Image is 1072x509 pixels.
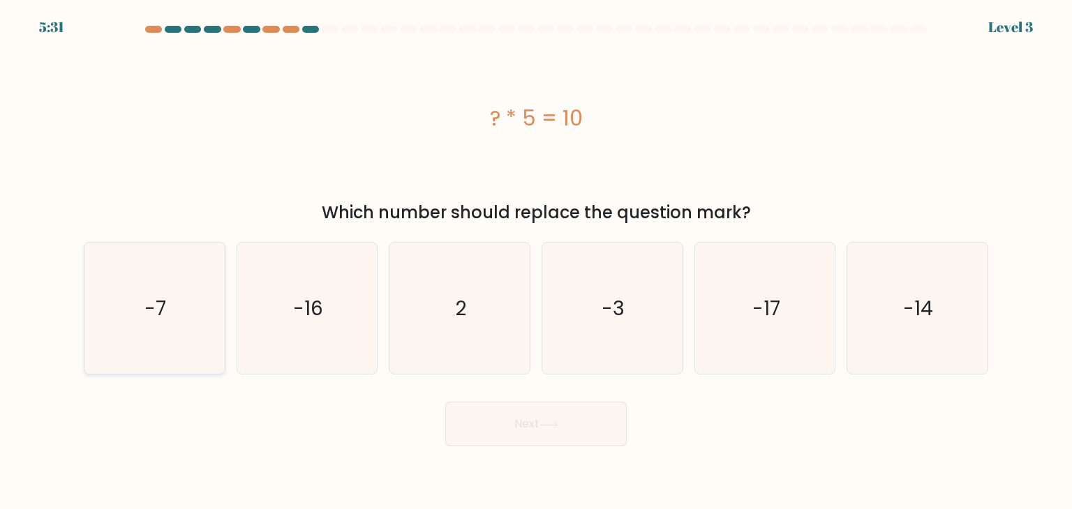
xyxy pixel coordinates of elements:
[988,17,1033,38] div: Level 3
[904,294,934,322] text: -14
[752,294,780,322] text: -17
[293,294,323,322] text: -16
[145,294,167,322] text: -7
[84,102,988,134] div: ? * 5 = 10
[39,17,64,38] div: 5:31
[602,294,625,322] text: -3
[445,402,627,446] button: Next
[92,200,980,225] div: Which number should replace the question mark?
[456,294,467,322] text: 2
